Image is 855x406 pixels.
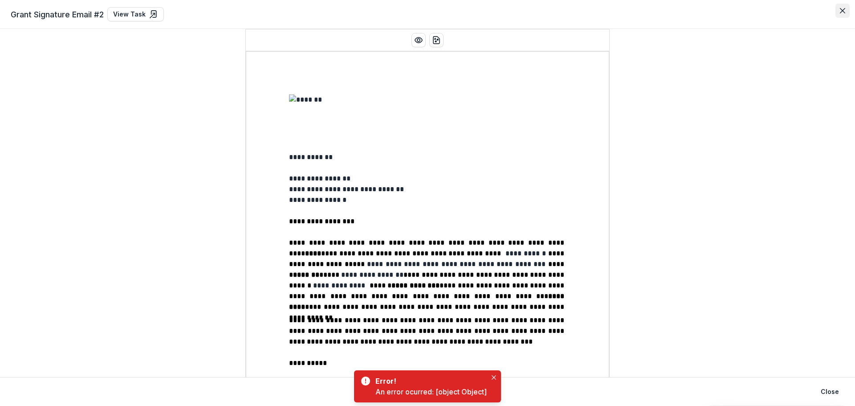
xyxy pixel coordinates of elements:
button: download-word [429,33,444,47]
div: Error! [375,376,483,386]
button: Preview preview-doc.pdf [411,33,426,47]
a: View Task [107,7,164,21]
button: Close [489,372,499,383]
button: Close [815,385,844,399]
div: An error ocurred: [object Object] [375,386,487,397]
button: Close [835,4,850,18]
span: Grant Signature Email #2 [11,8,104,21]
